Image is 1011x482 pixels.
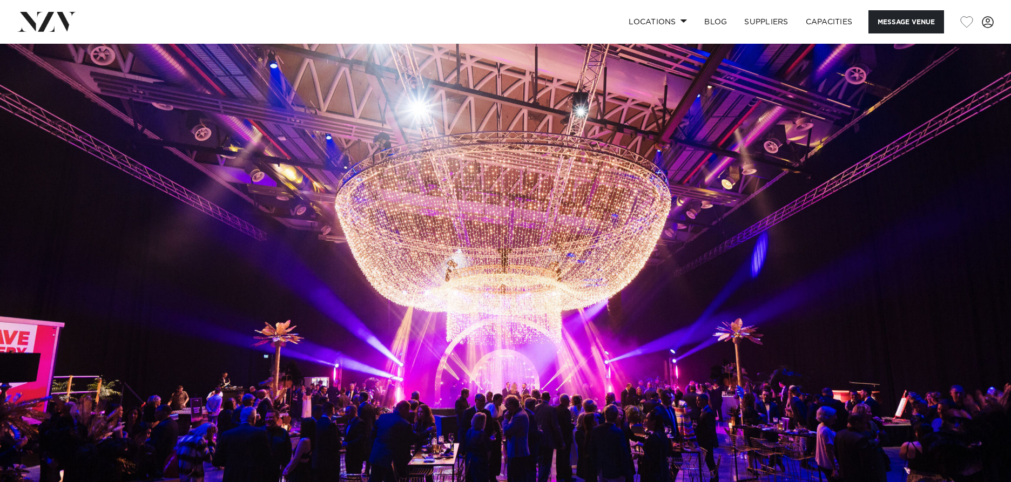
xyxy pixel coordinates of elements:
a: SUPPLIERS [736,10,797,33]
img: nzv-logo.png [17,12,76,31]
a: Capacities [797,10,861,33]
a: Locations [620,10,696,33]
button: Message Venue [868,10,944,33]
a: BLOG [696,10,736,33]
